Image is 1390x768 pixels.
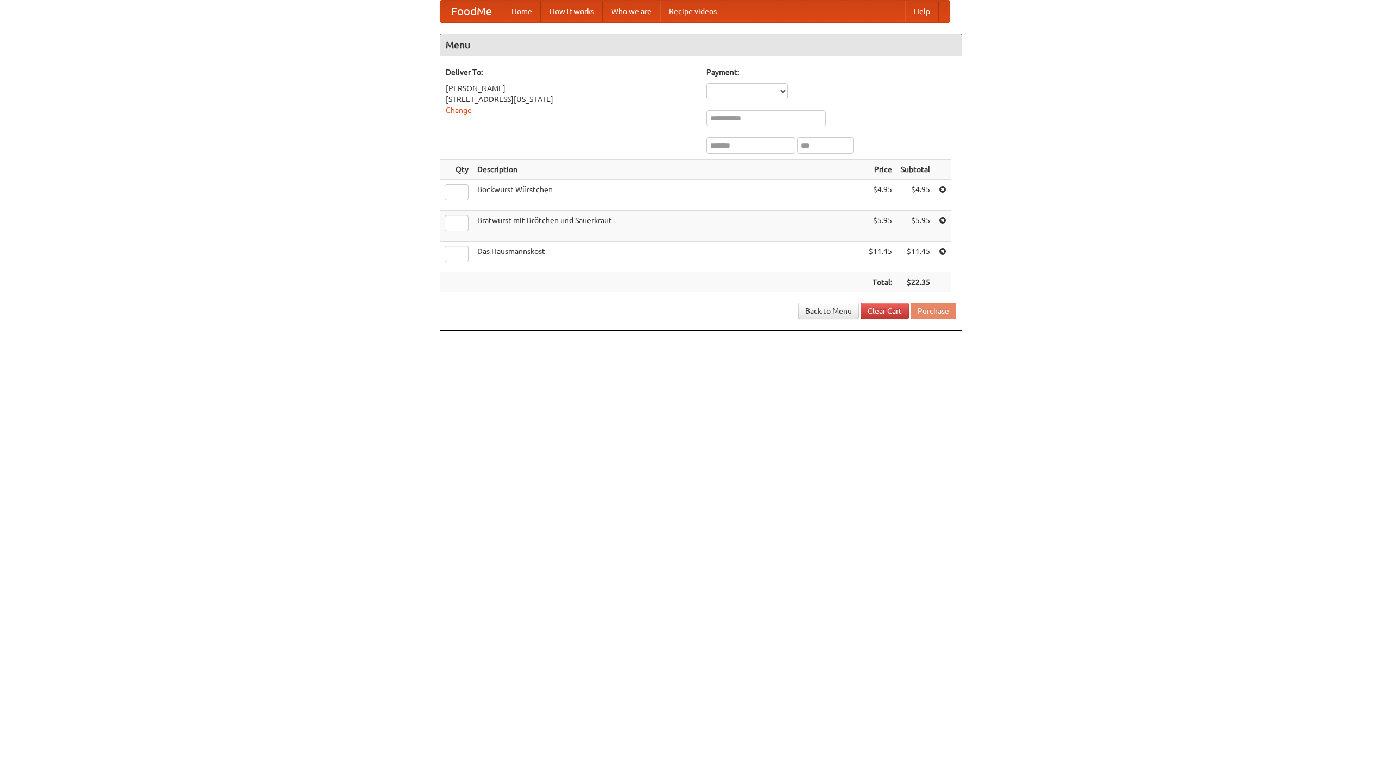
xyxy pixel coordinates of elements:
[440,1,503,22] a: FoodMe
[864,272,896,293] th: Total:
[473,160,864,180] th: Description
[896,160,934,180] th: Subtotal
[896,180,934,211] td: $4.95
[440,34,962,56] h4: Menu
[706,67,956,78] h5: Payment:
[864,242,896,272] td: $11.45
[446,67,696,78] h5: Deliver To:
[864,211,896,242] td: $5.95
[864,180,896,211] td: $4.95
[896,272,934,293] th: $22.35
[798,303,859,319] a: Back to Menu
[446,83,696,94] div: [PERSON_NAME]
[864,160,896,180] th: Price
[446,94,696,105] div: [STREET_ADDRESS][US_STATE]
[896,242,934,272] td: $11.45
[660,1,725,22] a: Recipe videos
[911,303,956,319] button: Purchase
[896,211,934,242] td: $5.95
[503,1,541,22] a: Home
[541,1,603,22] a: How it works
[905,1,939,22] a: Help
[440,160,473,180] th: Qty
[473,180,864,211] td: Bockwurst Würstchen
[603,1,660,22] a: Who we are
[473,242,864,272] td: Das Hausmannskost
[446,106,472,115] a: Change
[473,211,864,242] td: Bratwurst mit Brötchen und Sauerkraut
[861,303,909,319] a: Clear Cart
